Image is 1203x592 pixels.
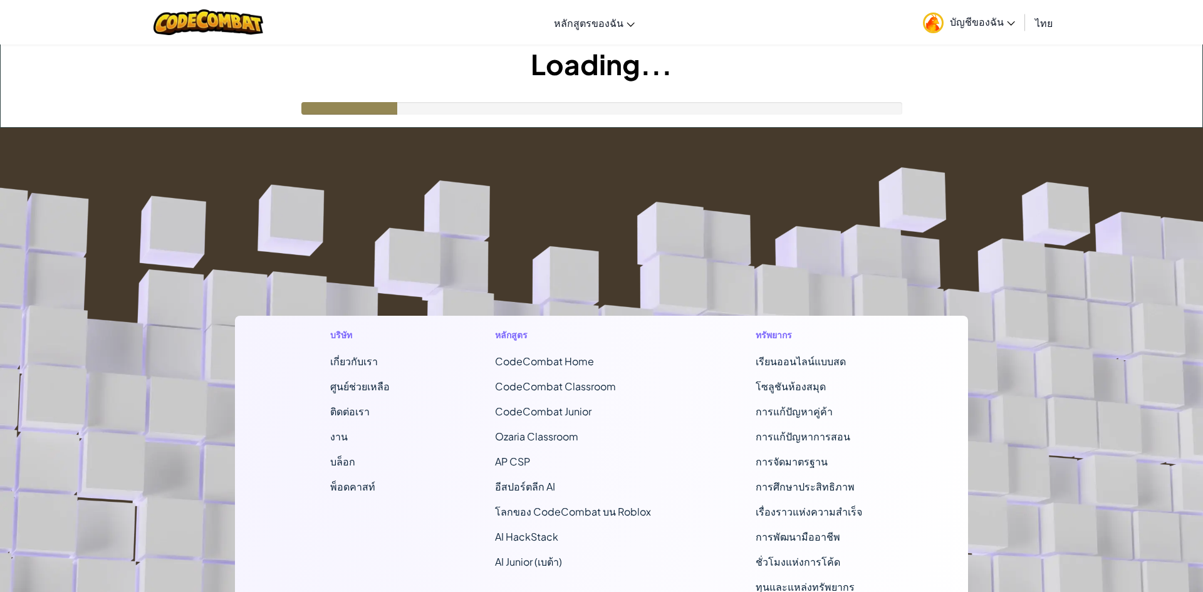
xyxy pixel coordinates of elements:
[756,380,826,393] a: โซลูชันห้องสมุด
[495,505,651,518] a: โลกของ CodeCombat บน Roblox
[495,405,591,418] a: CodeCombat Junior
[330,405,370,418] span: ติดต่อเรา
[917,3,1021,42] a: บัญชีของฉัน
[330,480,375,493] a: พ็อดคาสท์
[756,505,862,518] a: เรื่องราวแห่งความสำเร็จ
[330,355,378,368] a: เกี่ยวกับเรา
[495,480,555,493] a: อีสปอร์ตลีก AI
[495,328,651,341] h1: หลักสูตร
[923,13,944,33] img: avatar
[756,430,850,443] a: การแก้ปัญหาการสอน
[756,405,833,418] a: การแก้ปัญหาคู่ค้า
[154,9,263,35] img: CodeCombat logo
[495,455,530,468] a: AP CSP
[756,530,840,543] a: การพัฒนามืออาชีพ
[1035,16,1053,29] span: ไทย
[495,380,616,393] a: CodeCombat Classroom
[1029,6,1059,39] a: ไทย
[330,328,390,341] h1: บริษัท
[554,16,623,29] span: หลักสูตรของฉัน
[756,355,846,368] a: เรียนออนไลน์แบบสด
[495,530,558,543] a: AI HackStack
[1,44,1202,83] h1: Loading...
[756,328,873,341] h1: ทรัพยากร
[330,380,390,393] a: ศูนย์ช่วยเหลือ
[756,555,840,568] a: ชั่วโมงแห่งการโค้ด
[495,555,562,568] a: AI Junior (เบต้า)
[950,15,1015,28] span: บัญชีของฉัน
[756,480,855,493] a: การศึกษาประสิทธิภาพ
[756,455,828,468] a: การจัดมาตรฐาน
[495,355,594,368] span: CodeCombat Home
[548,6,641,39] a: หลักสูตรของฉัน
[330,455,355,468] a: บล็อก
[330,430,348,443] a: งาน
[495,430,578,443] a: Ozaria Classroom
